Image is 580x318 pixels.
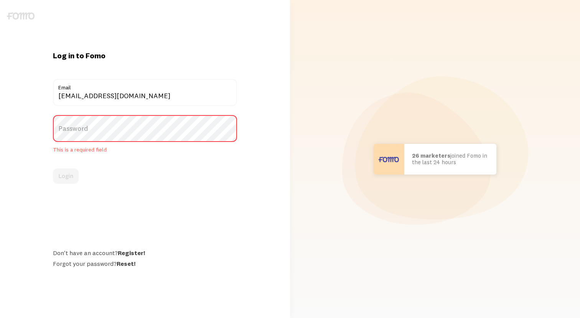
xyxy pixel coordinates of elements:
[53,249,237,257] div: Don't have an account?
[53,79,237,92] label: Email
[7,12,35,20] img: fomo-logo-gray-b99e0e8ada9f9040e2984d0d95b3b12da0074ffd48d1e5cb62ac37fc77b0b268.svg
[412,153,489,165] p: joined Fomo in the last 24 hours
[53,260,237,267] div: Forgot your password?
[117,260,135,267] a: Reset!
[118,249,145,257] a: Register!
[412,152,450,159] b: 26 marketers
[53,115,237,142] label: Password
[374,144,404,175] img: User avatar
[53,147,237,153] span: This is a required field
[53,51,237,61] h1: Log in to Fomo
